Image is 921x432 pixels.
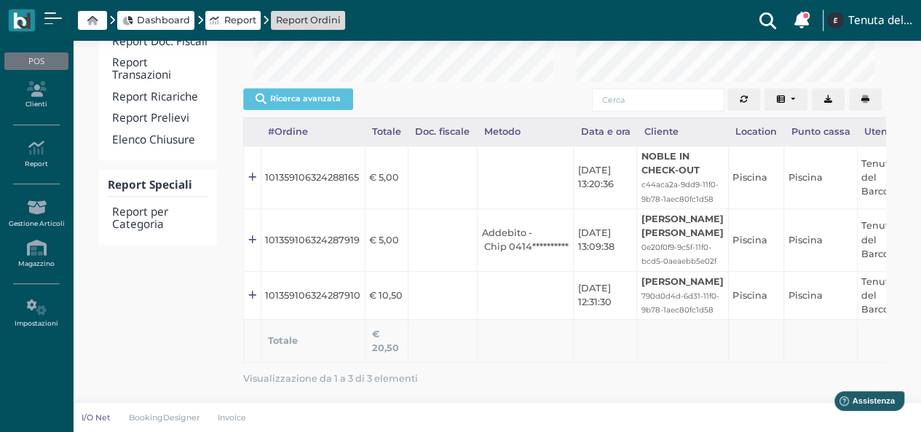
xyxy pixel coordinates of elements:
td: Tenuta del Barco [857,208,904,271]
p: I/O Net [82,412,111,423]
td: [DATE] 13:20:36 [574,146,637,209]
div: € 20,50 [372,327,400,355]
span: Report [224,13,256,27]
small: c44aca2a-9dd9-11f0-9b78-1aec80fc1d58 [641,180,719,203]
img: ... [827,12,843,28]
a: Dashboard [122,13,190,27]
td: € 5,00 [365,208,408,271]
td: Piscina [784,146,857,209]
input: Cerca [592,88,724,111]
h4: Report Transazioni [112,57,208,82]
div: #Ordine [261,118,365,146]
td: Piscina [784,208,857,271]
td: Piscina [728,146,784,209]
td: [DATE] 12:31:30 [574,271,637,320]
img: logo [13,12,30,29]
span: Visualizzazione da 1 a 3 di 3 elementi [243,369,418,388]
span: Dashboard [137,13,190,27]
td: Tenuta del Barco [857,146,904,209]
h4: Report Doc. Fiscali [112,36,208,48]
td: Tenuta del Barco [857,271,904,320]
b: Report Speciali [108,177,192,192]
td: Piscina [728,271,784,320]
iframe: Help widget launcher [818,387,909,420]
a: Report Ordini [276,13,341,27]
span: Assistenza [43,12,96,23]
button: Columns [764,88,808,111]
td: [DATE] 13:09:38 [574,208,637,271]
td: Piscina [784,271,857,320]
h4: Report Prelievi [112,112,208,125]
a: ... Tenuta del Barco [825,3,912,38]
td: Piscina [728,208,784,271]
b: NOBLE IN CHECK-OUT [641,151,700,176]
a: Clienti [4,75,68,115]
a: BookingDesigner [119,412,209,423]
div: Cliente [637,118,728,146]
button: Export [812,88,845,111]
a: Invoice [209,412,256,423]
a: Gestione Articoli [4,194,68,234]
small: 790d0d4d-6d31-11f0-9b78-1aec80fc1d58 [641,291,719,315]
a: Report [4,134,68,174]
h4: Tenuta del Barco [848,15,912,27]
button: Aggiorna [727,88,760,111]
td: 101359106324287910 [261,271,365,320]
h4: Elenco Chiusure [112,134,208,146]
td: 101359106324288165 [261,146,365,209]
a: Report [210,13,256,27]
td: € 10,50 [365,271,408,320]
b: [PERSON_NAME] [PERSON_NAME] [641,213,724,238]
div: Totale [268,334,357,347]
div: POS [4,52,68,70]
div: Colonne [764,88,813,111]
a: Impostazioni [4,294,68,334]
div: Doc. fiscale [408,118,478,146]
button: Ricerca avanzata [243,88,353,110]
div: Punto cassa [784,118,857,146]
h4: Report Ricariche [112,91,208,103]
div: Totale [365,118,408,146]
b: [PERSON_NAME] [641,276,724,287]
td: 101359106324287919 [261,208,365,271]
div: Metodo [477,118,574,146]
h4: Report per Categoria [112,206,208,231]
a: Magazzino [4,234,68,274]
td: € 5,00 [365,146,408,209]
div: Location [728,118,784,146]
small: 0e20f0f9-9c5f-11f0-bcd5-0aeaebb5e02f [641,243,716,266]
div: Utente [857,118,904,146]
div: Data e ora [574,118,637,146]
